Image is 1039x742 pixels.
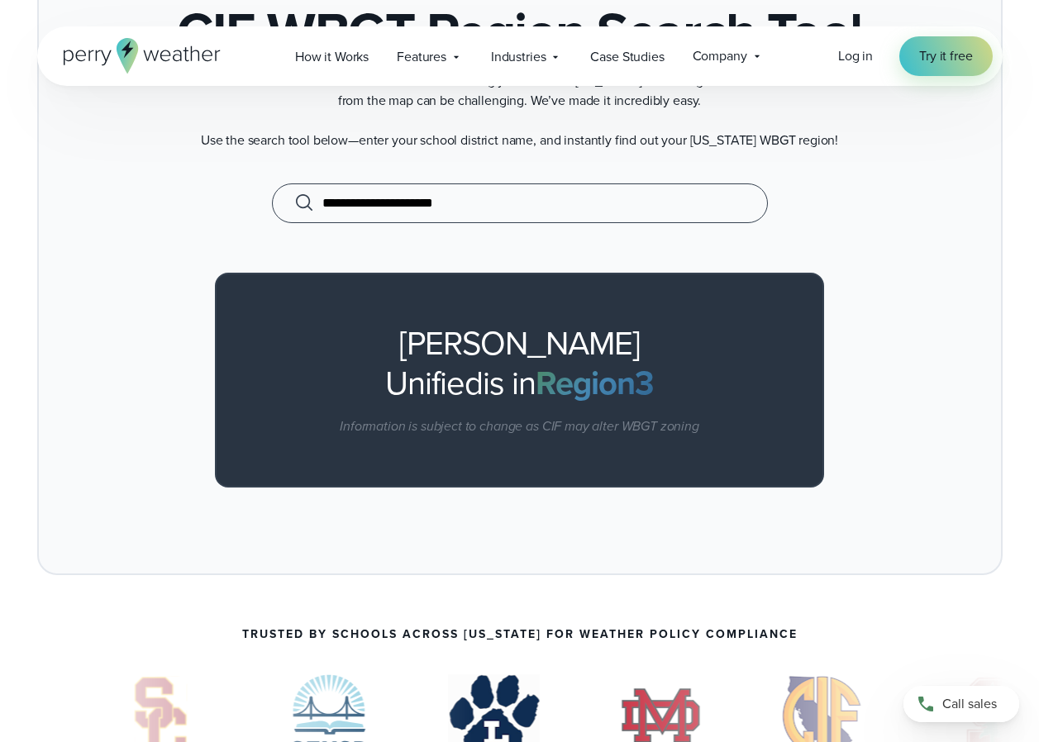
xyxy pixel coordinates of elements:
[536,359,653,407] b: Region 3
[919,46,972,66] span: Try it free
[576,40,678,74] a: Case Studies
[266,324,772,403] h2: [PERSON_NAME] Unified is in
[189,131,851,150] p: Use the search tool below—enter your school district name, and instantly find out your [US_STATE]...
[942,694,997,714] span: Call sales
[899,36,992,76] a: Try it free
[590,47,664,67] span: Case Studies
[838,46,873,66] a: Log in
[903,686,1019,722] a: Call sales
[177,5,862,58] h1: CIF WBGT Region Search Tool
[397,47,446,67] span: Features
[281,40,383,74] a: How it Works
[266,416,772,436] p: Information is subject to change as CIF may alter WBGT zoning
[838,46,873,65] span: Log in
[295,47,369,67] span: How it Works
[242,628,798,641] p: Trusted by Schools Across [US_STATE] for Weather Policy Compliance
[491,47,546,67] span: Industries
[189,71,851,111] p: We often hear that determining your school’s [US_STATE] WBGT region from the map can be challengi...
[693,46,747,66] span: Company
